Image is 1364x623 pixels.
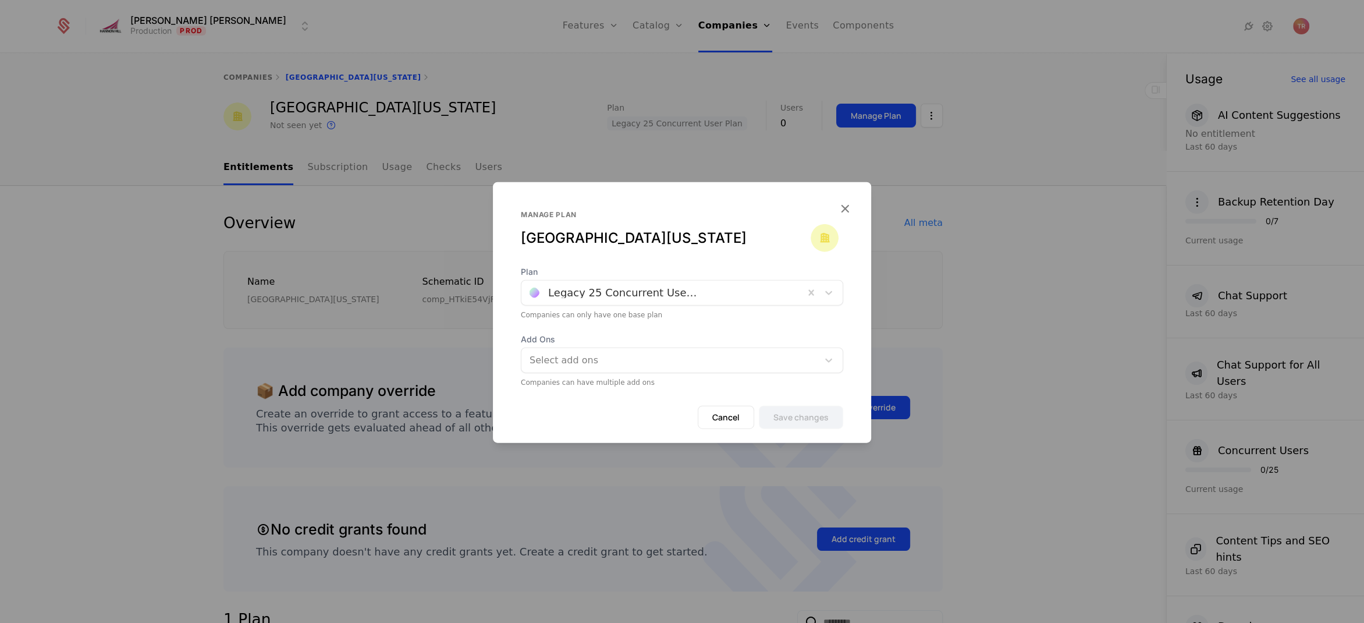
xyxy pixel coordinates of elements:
div: Manage plan [521,210,811,220]
div: [GEOGRAPHIC_DATA][US_STATE] [521,229,811,247]
span: Plan [521,266,843,278]
button: Cancel [698,406,754,429]
span: Add Ons [521,334,843,345]
div: Companies can have multiple add ons [521,378,843,387]
button: Save changes [759,406,843,429]
img: North Iowa Area Community College [811,224,839,252]
div: Companies can only have one base plan [521,310,843,320]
